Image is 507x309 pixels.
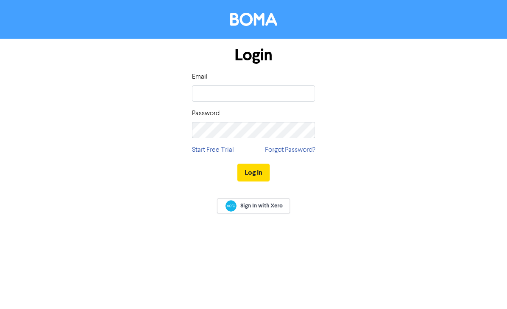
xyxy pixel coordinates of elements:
[265,145,315,155] a: Forgot Password?
[192,72,208,82] label: Email
[217,198,290,213] a: Sign In with Xero
[230,13,277,26] img: BOMA Logo
[465,268,507,309] iframe: Chat Widget
[192,108,220,119] label: Password
[192,145,234,155] a: Start Free Trial
[237,164,270,181] button: Log In
[240,202,283,210] span: Sign In with Xero
[192,45,315,65] h1: Login
[225,200,237,212] img: Xero logo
